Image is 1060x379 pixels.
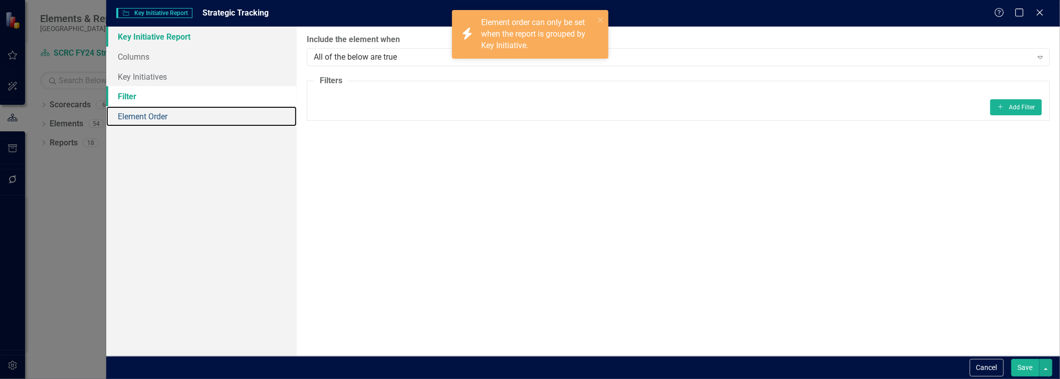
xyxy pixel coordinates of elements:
[315,75,347,87] legend: Filters
[106,47,297,67] a: Columns
[970,359,1004,376] button: Cancel
[990,99,1042,115] button: Add Filter
[106,27,297,47] a: Key Initiative Report
[481,17,594,52] div: Element order can only be set when the report is grouped by Key Initiative.
[106,67,297,87] a: Key Initiatives
[116,8,192,18] span: Key Initiative Report
[314,51,1032,63] div: All of the below are true
[106,86,297,106] a: Filter
[202,8,269,18] span: Strategic Tracking
[307,34,1050,46] label: Include the element when
[597,14,604,26] button: close
[106,106,297,126] a: Element Order
[1011,359,1039,376] button: Save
